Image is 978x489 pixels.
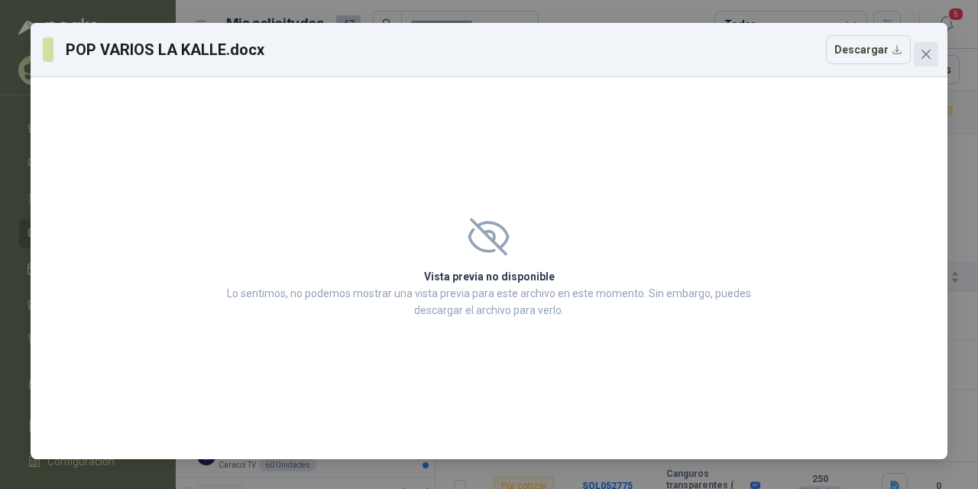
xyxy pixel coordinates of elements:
button: Close [914,42,938,66]
h3: POP VARIOS LA KALLE.docx [66,38,266,61]
button: Descargar [826,35,911,64]
h2: Vista previa no disponible [222,268,756,285]
span: close [920,48,932,60]
p: Lo sentimos, no podemos mostrar una vista previa para este archivo en este momento. Sin embargo, ... [222,285,756,319]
